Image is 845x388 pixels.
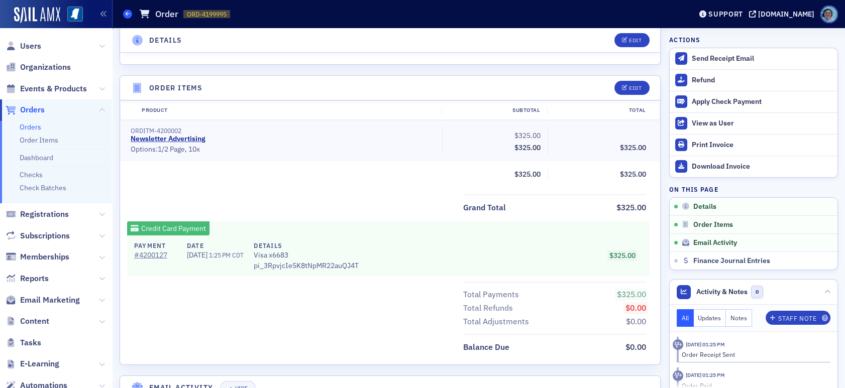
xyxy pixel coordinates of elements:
[6,62,71,73] a: Organizations
[693,256,770,266] span: Finance Journal Entries
[514,170,541,179] span: $325.00
[677,309,694,327] button: All
[620,143,646,152] span: $325.00
[20,136,58,145] a: Order Items
[692,119,832,128] div: View as User
[629,38,642,43] div: Edit
[20,41,41,52] span: Users
[692,97,832,106] div: Apply Check Payment
[693,202,716,211] span: Details
[758,10,814,19] div: [DOMAIN_NAME]
[463,302,516,314] span: Total Refunds
[20,273,49,284] span: Reports
[14,7,60,23] img: SailAMX
[547,106,653,114] div: Total
[149,35,182,46] h4: Details
[669,185,838,194] h4: On this page
[20,183,66,192] a: Check Batches
[616,202,646,212] span: $325.00
[135,106,442,114] div: Product
[463,316,533,328] span: Total Adjustments
[134,250,176,261] a: #4200127
[20,170,43,179] a: Checks
[670,48,837,69] button: Send Receipt Email
[131,145,435,154] div: Options: 1/2 Page, 10x
[617,289,646,299] span: $325.00
[6,41,41,52] a: Users
[187,250,209,260] span: [DATE]
[131,135,205,144] a: Newsletter Advertising
[614,33,649,47] button: Edit
[692,54,832,63] div: Send Receipt Email
[254,241,359,271] div: pi_3RpvjcIe5K8tNpMR22auQJ4T
[20,153,53,162] a: Dashboard
[463,316,529,328] div: Total Adjustments
[6,230,70,241] a: Subscriptions
[766,311,830,325] button: Staff Note
[6,251,69,263] a: Memberships
[20,251,69,263] span: Memberships
[670,112,837,134] button: View as User
[254,241,359,250] h4: Details
[463,289,522,301] span: Total Payments
[20,337,41,348] span: Tasks
[629,85,642,91] div: Edit
[6,273,49,284] a: Reports
[693,220,733,229] span: Order Items
[254,250,359,261] span: Visa x6683
[6,83,87,94] a: Events & Products
[669,35,700,44] h4: Actions
[442,106,547,114] div: Subtotal
[626,316,646,326] span: $0.00
[20,104,45,115] span: Orders
[20,358,59,369] span: E-Learning
[692,76,832,85] div: Refund
[155,8,178,20] h1: Order
[708,10,743,19] div: Support
[6,104,45,115] a: Orders
[20,316,49,327] span: Content
[514,131,541,140] span: $325.00
[6,209,69,220] a: Registrations
[463,302,513,314] div: Total Refunds
[134,241,176,250] h4: Payment
[6,358,59,369] a: E-Learning
[670,134,837,156] a: Print Invoice
[726,309,752,327] button: Notes
[131,127,435,135] div: ORDITM-4200002
[673,370,683,381] div: Activity
[67,7,83,22] img: SailAMX
[149,83,202,93] h4: Order Items
[20,62,71,73] span: Organizations
[686,341,725,348] time: 7/28/2025 01:25 PM
[694,309,726,327] button: Updates
[20,209,69,220] span: Registrations
[20,295,80,306] span: Email Marketing
[749,11,818,18] button: [DOMAIN_NAME]
[127,221,209,235] div: Credit Card Payment
[692,162,832,171] div: Download Invoice
[187,241,243,250] h4: Date
[670,69,837,91] button: Refund
[778,316,816,321] div: Staff Note
[209,251,231,259] span: 1:25 PM
[20,122,41,132] a: Orders
[686,371,725,378] time: 7/28/2025 01:25 PM
[20,230,70,241] span: Subscriptions
[463,341,509,353] div: Balance Due
[60,7,83,24] a: View Homepage
[820,6,838,23] span: Profile
[614,81,649,95] button: Edit
[463,202,506,214] div: Grand Total
[609,251,636,260] span: $325.00
[682,350,824,359] div: Order Receipt Sent
[6,316,49,327] a: Content
[670,156,837,177] a: Download Invoice
[231,251,244,259] span: CDT
[187,10,227,19] span: ORD-4199995
[751,286,764,298] span: 0
[692,141,832,150] div: Print Invoice
[514,143,541,152] span: $325.00
[693,238,737,247] span: Email Activity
